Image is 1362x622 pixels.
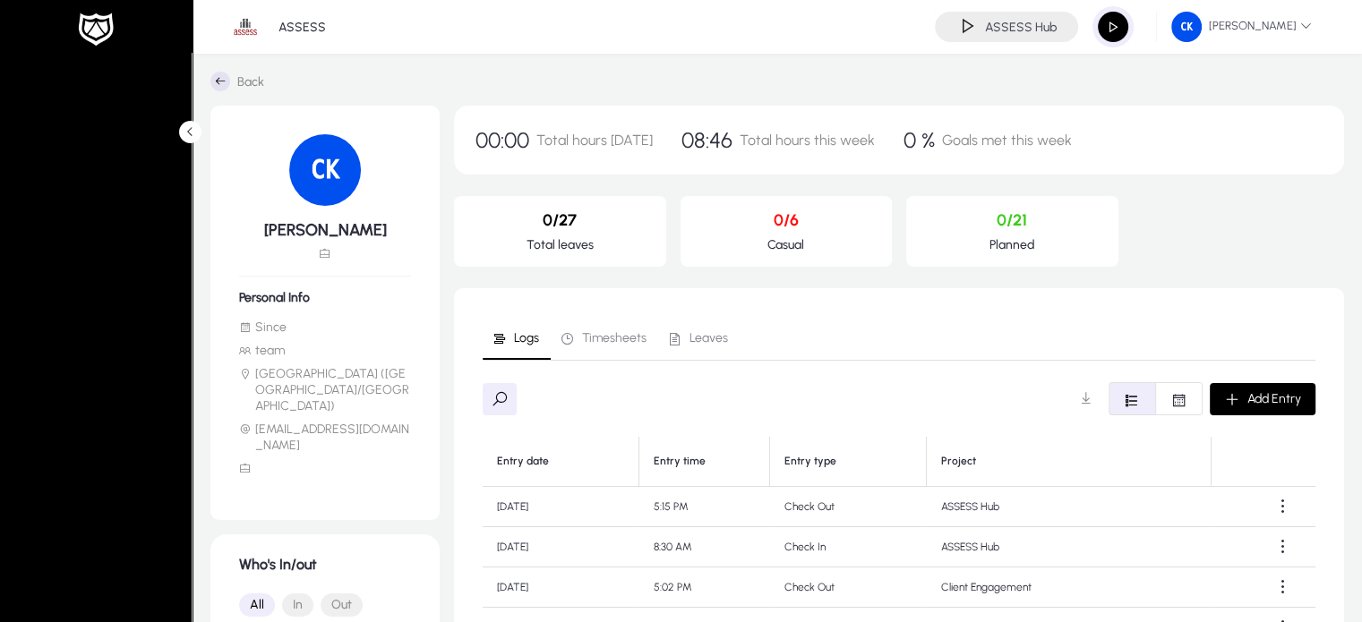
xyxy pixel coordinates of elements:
[921,237,1104,252] p: Planned
[73,11,118,48] img: white-logo.png
[985,20,1057,35] h4: ASSESS Hub
[690,332,728,345] span: Leaves
[639,437,770,487] th: Entry time
[551,317,658,360] a: Timesheets
[1247,391,1301,406] span: Add Entry
[475,127,529,153] span: 00:00
[695,210,878,230] p: 0/6
[639,567,770,608] td: 5:02 PM
[239,320,411,336] li: Since
[942,132,1072,149] span: Goals met this week
[483,487,639,527] td: [DATE]
[770,527,927,567] td: Check In
[468,237,652,252] p: Total leaves
[658,317,740,360] a: Leaves
[921,210,1104,230] p: 0/21
[239,290,411,305] h6: Personal Info
[514,332,539,345] span: Logs
[695,237,878,252] p: Casual
[239,220,411,240] h5: [PERSON_NAME]
[483,567,639,608] td: [DATE]
[784,455,912,468] div: Entry type
[497,455,624,468] div: Entry date
[468,210,652,230] p: 0/27
[278,20,326,35] p: ASSESS
[321,593,363,617] button: Out
[1157,11,1326,43] button: [PERSON_NAME]
[770,487,927,527] td: Check Out
[282,593,313,617] button: In
[927,567,1212,608] td: Client Engagement
[904,127,935,153] span: 0 %
[483,317,551,360] a: Logs
[536,132,653,149] span: Total hours [DATE]
[239,556,411,573] h1: Who's In/out
[941,455,976,468] div: Project
[239,366,411,414] li: [GEOGRAPHIC_DATA] ([GEOGRAPHIC_DATA]/[GEOGRAPHIC_DATA])
[681,127,732,153] span: 08:46
[210,72,264,91] a: Back
[784,455,836,468] div: Entry type
[770,567,927,608] td: Check Out
[639,487,770,527] td: 5:15 PM
[1210,383,1315,415] button: Add Entry
[239,343,411,359] li: team
[927,487,1212,527] td: ASSESS Hub
[289,134,361,206] img: 41.png
[483,527,639,567] td: [DATE]
[228,10,262,44] img: 1.png
[582,332,647,345] span: Timesheets
[639,527,770,567] td: 8:30 AM
[740,132,875,149] span: Total hours this week
[927,527,1212,567] td: ASSESS Hub
[239,422,411,454] li: [EMAIL_ADDRESS][DOMAIN_NAME]
[497,455,549,468] div: Entry date
[1171,12,1202,42] img: 41.png
[941,455,1196,468] div: Project
[1171,12,1312,42] span: [PERSON_NAME]
[1109,382,1203,415] mat-button-toggle-group: Font Style
[239,593,275,617] button: All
